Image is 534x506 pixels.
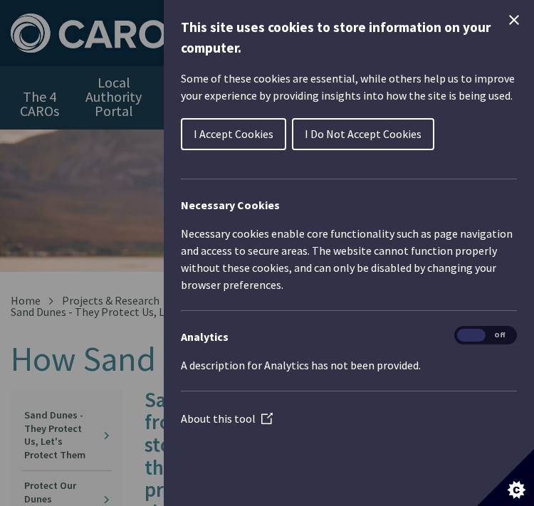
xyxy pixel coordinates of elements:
span: I Accept Cookies [194,127,273,141]
h2: Necessary Cookies [181,196,517,214]
span: I Do Not Accept Cookies [305,127,422,141]
button: Set cookie preferences [477,449,534,506]
span: Off [486,329,514,342]
button: I Accept Cookies [181,118,286,150]
p: A description for Analytics has not been provided. [181,357,517,374]
button: I Do Not Accept Cookies [292,118,434,150]
h1: This site uses cookies to store information on your computer. [181,17,517,58]
p: Some of these cookies are essential, while others help us to improve your experience by providing... [181,70,517,104]
button: Close Cookie Control [506,11,523,28]
a: About this tool [181,411,273,426]
p: Necessary cookies enable core functionality such as page navigation and access to secure areas. T... [181,225,517,293]
span: On [457,329,486,342]
h3: Analytics [181,328,517,345]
